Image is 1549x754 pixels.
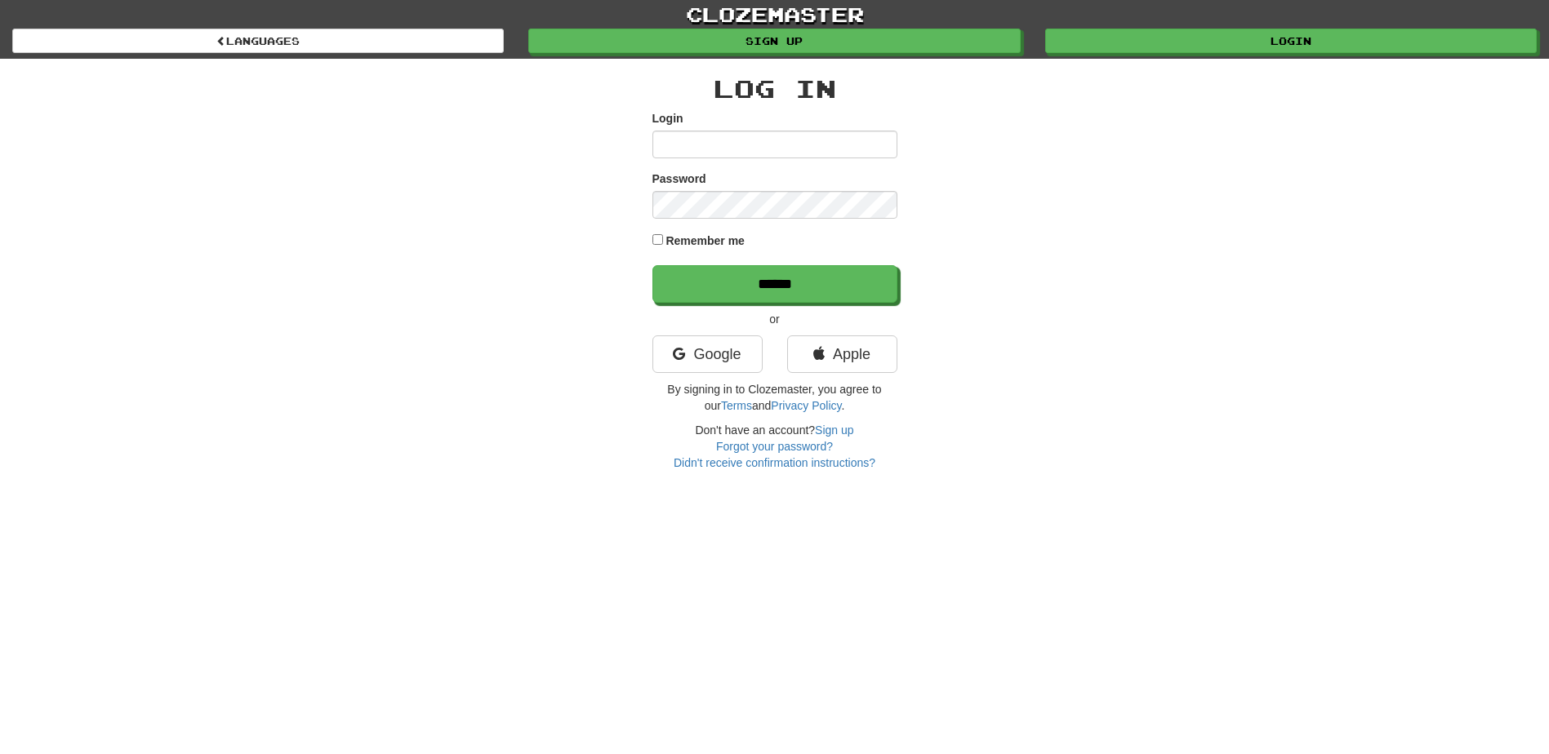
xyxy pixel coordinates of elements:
div: Don't have an account? [652,422,897,471]
a: Google [652,335,763,373]
a: Forgot your password? [716,440,833,453]
a: Login [1045,29,1537,53]
label: Login [652,110,683,126]
a: Languages [12,29,504,53]
label: Password [652,171,706,187]
a: Sign up [528,29,1020,53]
label: Remember me [665,233,745,249]
a: Apple [787,335,897,373]
p: By signing in to Clozemaster, you agree to our and . [652,381,897,414]
a: Didn't receive confirmation instructions? [674,456,875,469]
a: Privacy Policy [771,399,841,412]
p: or [652,311,897,327]
a: Terms [721,399,752,412]
a: Sign up [815,424,853,437]
h2: Log In [652,75,897,102]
